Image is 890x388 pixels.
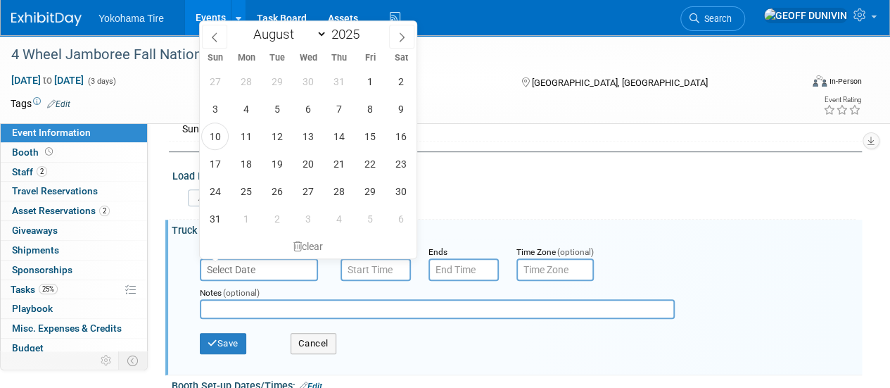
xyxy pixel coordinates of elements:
input: Start Time [341,258,411,281]
span: August 30, 2025 [387,177,414,205]
span: August 12, 2025 [263,123,291,150]
span: Travel Reservations [12,185,98,196]
span: August 25, 2025 [232,177,260,205]
span: Misc. Expenses & Credits [12,323,122,334]
a: Sponsorships [1,261,147,280]
div: Load In Info: [172,165,856,183]
span: September 1, 2025 [232,205,260,232]
span: (optional) [223,288,260,298]
span: August 27, 2025 [294,177,322,205]
span: [DATE] [DATE] [11,74,84,87]
a: Playbook [1,299,147,318]
span: 25% [39,284,58,294]
span: August 19, 2025 [263,150,291,177]
small: Time Zone [516,247,556,257]
span: August 31, 2025 [201,205,229,232]
span: September 3, 2025 [294,205,322,232]
td: Tags [11,96,70,111]
span: Sat [386,54,417,63]
input: End Time [428,258,499,281]
span: August 29, 2025 [356,177,383,205]
span: August 13, 2025 [294,123,322,150]
div: Truck Load-In: [172,220,862,237]
img: Format-Inperson.png [813,75,827,87]
span: (optional) [557,247,594,257]
span: 2 [37,166,47,177]
span: August 11, 2025 [232,123,260,150]
span: July 30, 2025 [294,68,322,95]
span: September 2, 2025 [263,205,291,232]
span: August 17, 2025 [201,150,229,177]
span: August 18, 2025 [232,150,260,177]
span: Sponsorships [12,264,72,275]
span: Staff [12,166,47,177]
div: Event Rating [823,96,861,104]
a: Misc. Expenses & Credits [1,319,147,338]
div: In-Person [829,76,862,87]
a: Shipments [1,241,147,260]
span: August 3, 2025 [201,95,229,123]
span: Wed [293,54,324,63]
span: [GEOGRAPHIC_DATA], [GEOGRAPHIC_DATA] [531,77,707,88]
span: August 4, 2025 [232,95,260,123]
small: Notes [200,288,222,298]
span: Sun [200,54,231,63]
input: Year [327,26,369,42]
button: Save [200,333,246,354]
span: Fri [355,54,386,63]
span: Mon [231,54,262,63]
span: Tue [262,54,293,63]
a: Travel Reservations [1,182,147,201]
td: Personalize Event Tab Strip [94,351,119,370]
span: August 1, 2025 [356,68,383,95]
span: Asset Reservations [12,205,110,216]
span: August 5, 2025 [263,95,291,123]
a: Search [680,6,745,31]
span: September 5, 2025 [356,205,383,232]
a: Tasks25% [1,280,147,299]
a: Budget [1,339,147,358]
span: July 29, 2025 [263,68,291,95]
span: August 2, 2025 [387,68,414,95]
span: Yokohama Tire [98,13,164,24]
span: Booth not reserved yet [42,146,56,157]
div: clear [200,234,417,258]
span: Budget [12,342,44,353]
span: to [41,75,54,86]
span: July 31, 2025 [325,68,352,95]
span: August 9, 2025 [387,95,414,123]
span: August 14, 2025 [325,123,352,150]
select: Month [246,25,327,43]
span: August 26, 2025 [263,177,291,205]
span: Event Information [12,127,91,138]
span: Shipments [12,244,59,256]
a: Booth [1,143,147,162]
button: Cancel [291,333,336,354]
a: Staff2 [1,163,147,182]
input: Time Zone [516,258,594,281]
div: 4 Wheel Jamboree Fall Nationals [6,42,789,68]
div: Event Format [737,73,862,94]
input: Select Date [200,258,318,281]
span: July 28, 2025 [232,68,260,95]
small: Ends [428,247,447,257]
a: Edit [47,99,70,109]
span: August 23, 2025 [387,150,414,177]
a: Asset Reservations2 [1,201,147,220]
span: August 21, 2025 [325,150,352,177]
td: Sun. [182,121,206,136]
span: Playbook [12,303,53,314]
span: August 16, 2025 [387,123,414,150]
span: August 8, 2025 [356,95,383,123]
span: Booth [12,146,56,158]
span: 2 [99,206,110,216]
span: August 7, 2025 [325,95,352,123]
span: August 28, 2025 [325,177,352,205]
span: August 15, 2025 [356,123,383,150]
span: Search [699,13,732,24]
span: August 6, 2025 [294,95,322,123]
span: September 6, 2025 [387,205,414,232]
span: Thu [324,54,355,63]
span: August 10, 2025 [201,123,229,150]
span: July 27, 2025 [201,68,229,95]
